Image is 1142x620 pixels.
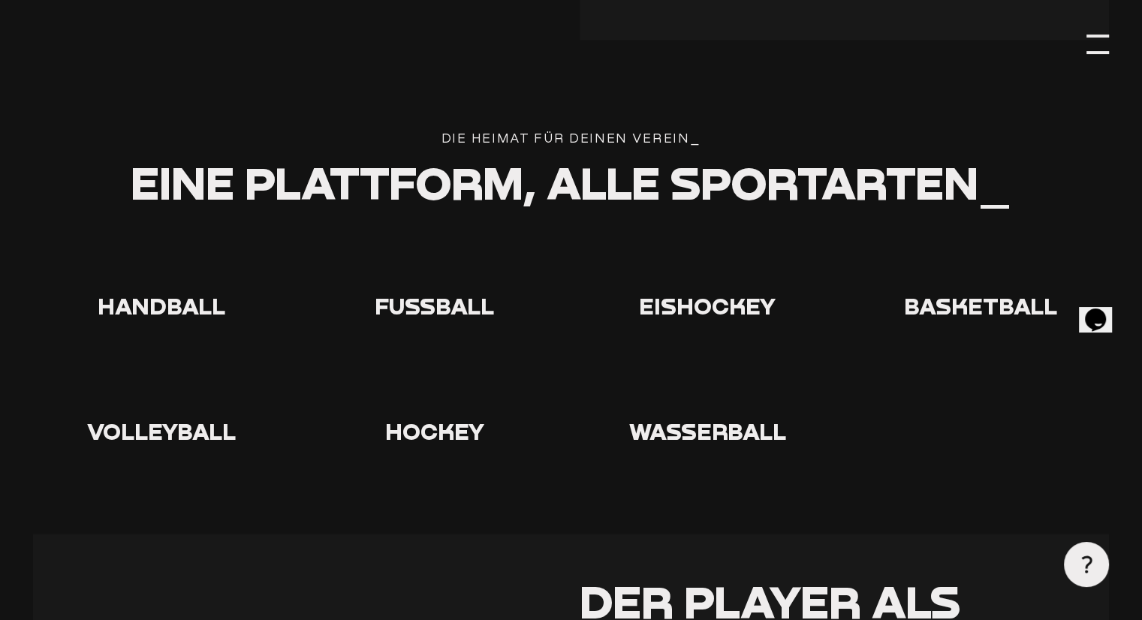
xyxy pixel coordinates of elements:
span: Handball [98,291,225,319]
iframe: chat widget [1079,287,1127,333]
span: Basketball [904,291,1057,319]
div: Die Heimat für deinen verein_ [33,129,1108,149]
span: alle Sportarten_ [547,154,1011,209]
span: Hockey [385,417,484,444]
span: Eishockey [639,291,776,319]
span: Fußball [375,291,494,319]
span: Wasserball [629,417,786,444]
span: Eine Plattform, [131,154,536,209]
span: Volleyball [87,417,236,444]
